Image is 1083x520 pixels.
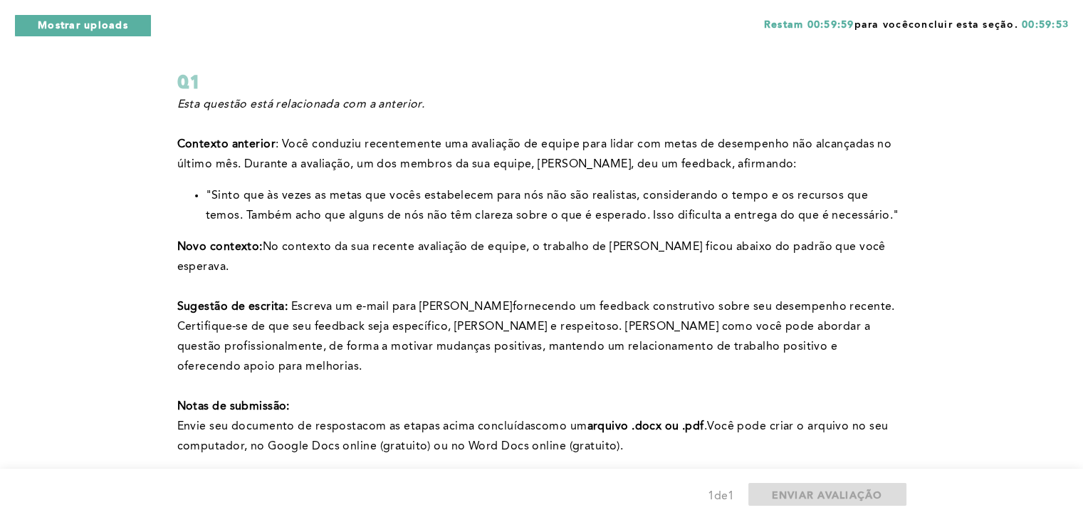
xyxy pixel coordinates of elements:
[728,491,734,502] font: 1
[206,190,899,222] font: "Sinto que às vezes as metas que vocês estabelecem para nós não são realistas, considerando o tem...
[177,139,895,170] font: : Você conduziu recentemente uma avaliação de equipe para lidar com metas de desempenho não alcan...
[909,20,1018,30] font: concluir esta seção.
[748,483,906,506] button: ENVIAR AVALIAÇÃO
[177,241,263,253] font: Novo contexto:
[177,71,202,93] font: Q1
[1022,20,1069,30] font: 00:59:53
[854,20,909,30] font: para você
[764,20,854,30] font: Restam 00:59:59
[177,139,276,150] font: Contexto anterior
[14,14,152,37] button: Mostrar uploads
[587,421,703,432] font: arquivo .docx ou .pdf
[177,421,363,432] font: Envie seu documento de resposta
[38,21,128,31] font: Mostrar uploads
[177,241,889,273] font: No contexto da sua recente avaliação de equipe, o trabalho de [PERSON_NAME] ficou abaixo do padrã...
[177,401,290,412] font: Notas de submissão:
[177,99,425,110] font: Esta questão está relacionada com a anterior.
[177,301,899,373] font: fornecendo um feedback construtivo sobre seu desempenho recente. Certifique-se de que seu feedbac...
[708,491,714,502] font: 1
[177,301,288,313] font: Sugestão de escrita:
[704,421,707,432] font: .
[362,421,535,432] font: com as etapas acima concluídas
[291,301,513,313] font: Escreva um e-mail para [PERSON_NAME]
[535,421,587,432] font: como um
[714,491,728,502] font: de
[772,491,883,501] font: ENVIAR AVALIAÇÃO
